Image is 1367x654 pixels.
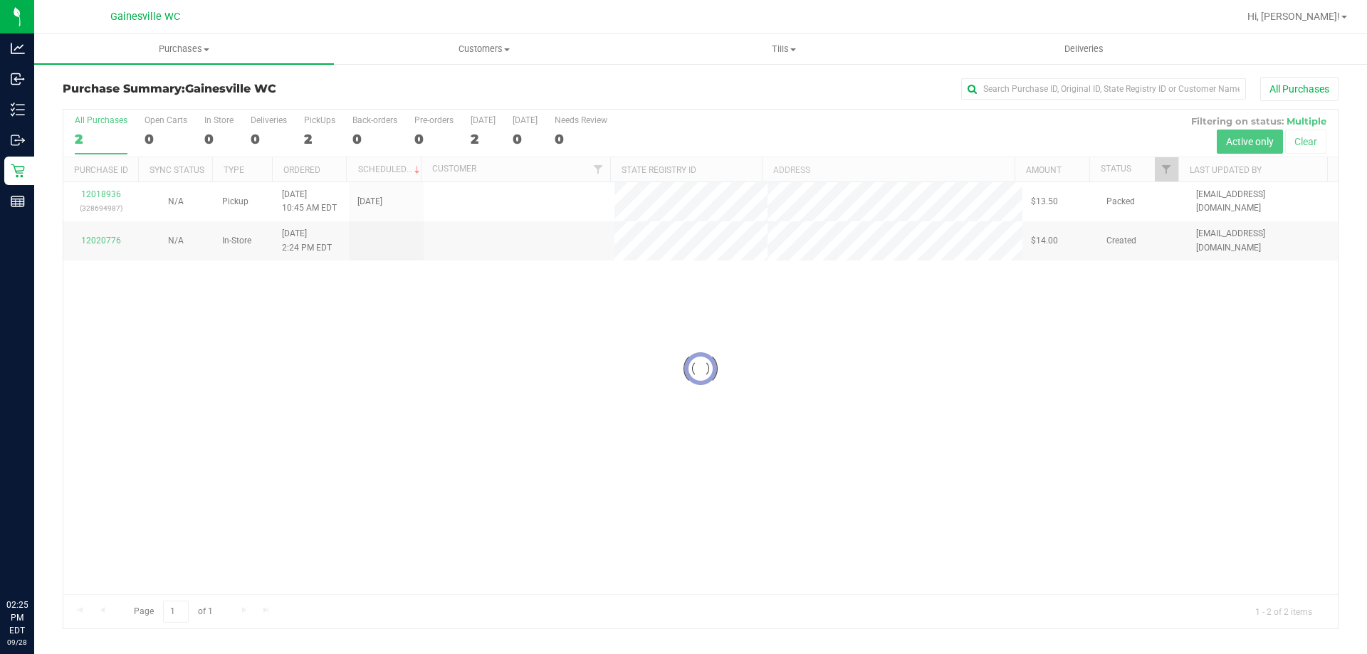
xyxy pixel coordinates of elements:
[961,78,1246,100] input: Search Purchase ID, Original ID, State Registry ID or Customer Name...
[34,34,334,64] a: Purchases
[11,164,25,178] inline-svg: Retail
[1045,43,1123,56] span: Deliveries
[11,194,25,209] inline-svg: Reports
[335,43,633,56] span: Customers
[11,72,25,86] inline-svg: Inbound
[6,637,28,648] p: 09/28
[934,34,1234,64] a: Deliveries
[6,598,28,637] p: 02:25 PM EDT
[185,82,276,95] span: Gainesville WC
[110,11,180,23] span: Gainesville WC
[1260,77,1339,101] button: All Purchases
[334,34,634,64] a: Customers
[14,540,57,583] iframe: Resource center
[634,43,933,56] span: Tills
[11,102,25,117] inline-svg: Inventory
[11,41,25,56] inline-svg: Analytics
[34,43,334,56] span: Purchases
[63,83,488,95] h3: Purchase Summary:
[11,133,25,147] inline-svg: Outbound
[1247,11,1340,22] span: Hi, [PERSON_NAME]!
[634,34,933,64] a: Tills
